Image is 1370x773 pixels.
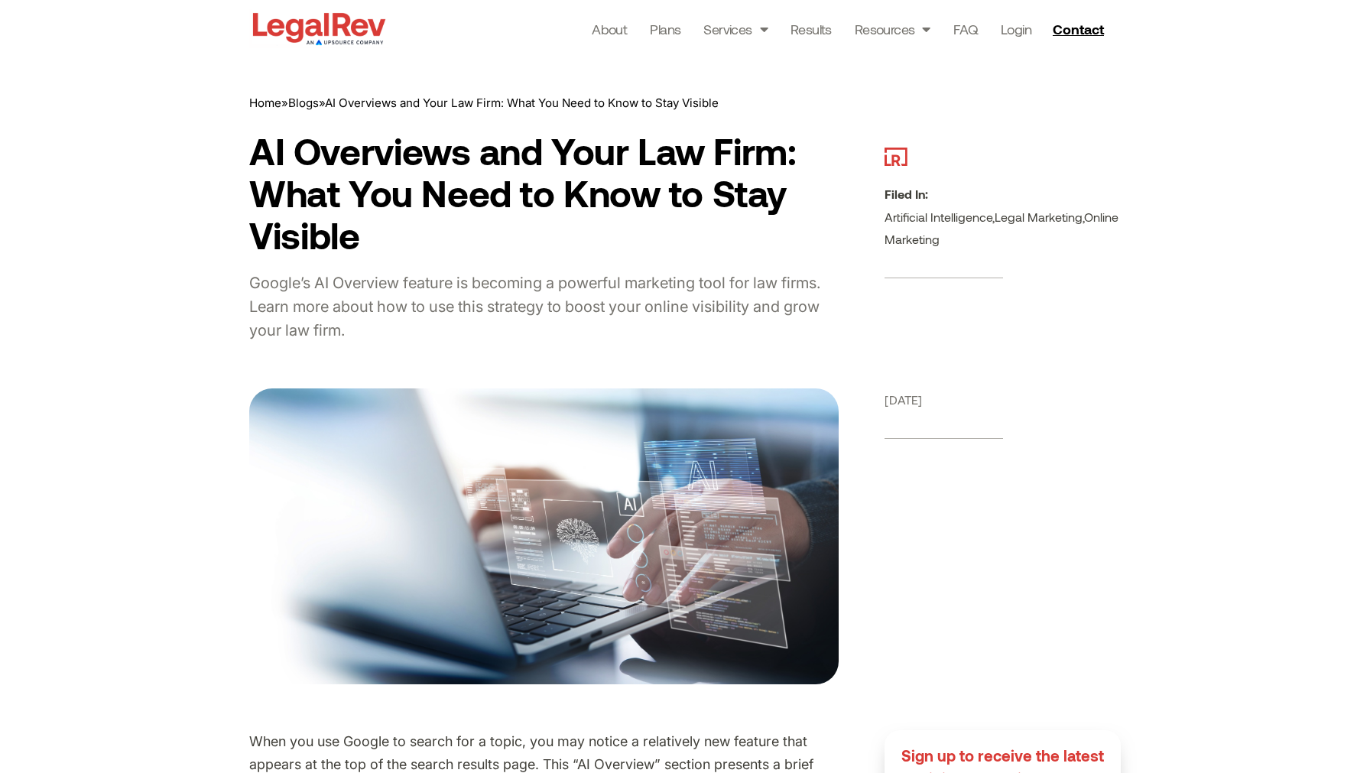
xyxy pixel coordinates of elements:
a: Legal Marketing [995,209,1083,224]
a: Resources [855,18,930,40]
span: Google’s AI Overview feature is becoming a powerful marketing tool for law firms. Learn more abou... [249,274,820,339]
nav: Menu [592,18,1031,40]
a: Login [1001,18,1031,40]
a: Plans [650,18,680,40]
img: A man typing on a laptop while AI graphics float above it. [249,388,839,684]
a: Results [791,18,832,40]
a: Home [249,96,281,110]
span: [DATE] [885,392,922,407]
span: » » [249,96,719,110]
span: , , [885,187,1118,247]
a: Artificial Intelligence [885,209,992,224]
a: FAQ [953,18,978,40]
a: About [592,18,627,40]
h1: AI Overviews and Your Law Firm: What You Need to Know to Stay Visible [249,130,839,257]
span: AI Overviews and Your Law Firm: What You Need to Know to Stay Visible [325,96,719,110]
a: Services [703,18,768,40]
span: Contact [1053,22,1104,36]
a: Contact [1047,17,1114,41]
a: Blogs [288,96,319,110]
b: Filed In: [885,187,928,201]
